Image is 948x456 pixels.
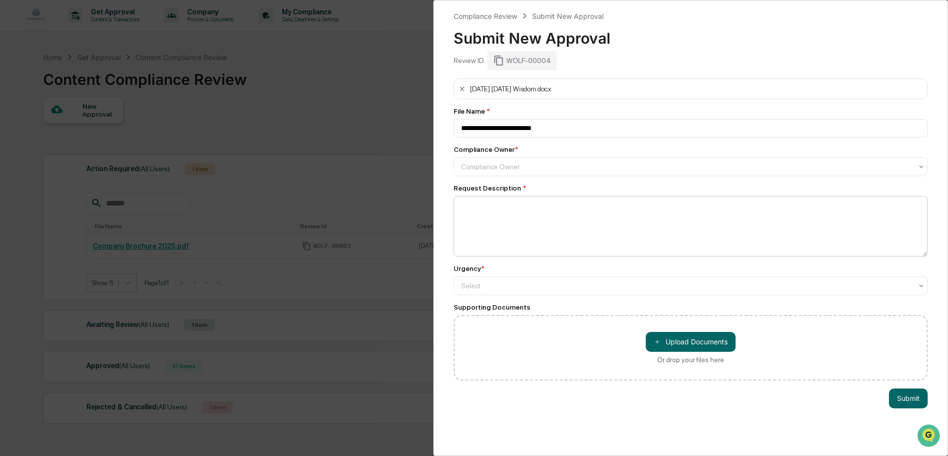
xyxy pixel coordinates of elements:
[646,332,736,352] button: Or drop your files here
[99,219,120,227] span: Pylon
[88,135,108,143] span: [DATE]
[10,110,67,118] div: Past conversations
[6,191,67,209] a: 🔎Data Lookup
[10,196,18,204] div: 🔎
[10,76,28,94] img: 1746055101610-c473b297-6a78-478c-a979-82029cc54cd1
[889,389,928,408] button: Submit
[487,51,557,70] div: WOLF-00004
[70,219,120,227] a: Powered byPylon
[72,177,80,185] div: 🗄️
[68,172,127,190] a: 🗄️Attestations
[154,108,181,120] button: See all
[20,176,64,186] span: Preclearance
[454,264,484,272] div: Urgency
[916,423,943,450] iframe: Open customer support
[45,86,136,94] div: We're available if you need us!
[6,172,68,190] a: 🖐️Preclearance
[45,76,163,86] div: Start new chat
[454,303,928,311] div: Supporting Documents
[10,126,26,141] img: Jack Rasmussen
[20,195,63,205] span: Data Lookup
[10,177,18,185] div: 🖐️
[21,76,39,94] img: 8933085812038_c878075ebb4cc5468115_72.jpg
[82,176,123,186] span: Attestations
[657,356,724,364] div: Or drop your files here
[454,12,517,20] div: Compliance Review
[454,145,518,153] div: Compliance Owner
[454,57,485,65] div: Review ID:
[10,21,181,37] p: How can we help?
[454,184,928,192] div: Request Description
[169,79,181,91] button: Start new chat
[31,135,80,143] span: [PERSON_NAME]
[532,12,604,20] div: Submit New Approval
[82,135,86,143] span: •
[20,135,28,143] img: 1746055101610-c473b297-6a78-478c-a979-82029cc54cd1
[454,107,928,115] div: File Name
[454,21,928,47] div: Submit New Approval
[654,337,661,346] span: ＋
[470,85,551,93] div: [DATE] [DATE] Wisdom.docx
